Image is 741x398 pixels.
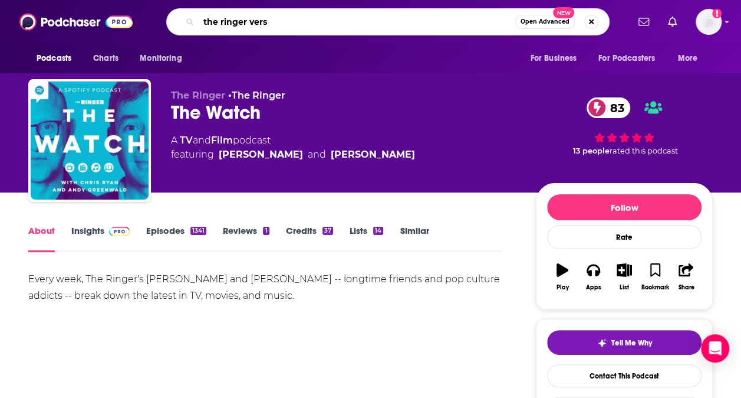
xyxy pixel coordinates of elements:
button: Play [547,256,578,298]
img: tell me why sparkle [597,338,607,348]
span: 13 people [573,146,610,155]
svg: Add a profile image [712,9,722,18]
button: open menu [670,47,713,70]
div: 1 [263,227,269,235]
button: Show profile menu [696,9,722,35]
span: For Podcasters [598,50,655,67]
span: New [553,7,574,18]
a: The Ringer [232,90,285,101]
img: Podchaser Pro [109,227,130,236]
button: Apps [578,256,608,298]
div: Search podcasts, credits, & more... [166,8,610,35]
a: Reviews1 [223,225,269,252]
div: 1341 [190,227,206,235]
button: open menu [131,47,197,70]
div: Play [556,284,569,291]
img: User Profile [696,9,722,35]
div: Bookmark [641,284,669,291]
span: The Ringer [171,90,225,101]
a: Film [211,135,233,146]
div: Open Intercom Messenger [701,334,729,363]
div: A podcast [171,133,415,162]
div: List [620,284,629,291]
div: 14 [373,227,383,235]
a: Show notifications dropdown [634,12,654,32]
div: 37 [322,227,333,235]
div: 83 13 peoplerated this podcast [536,90,713,163]
a: Chris Ryan [219,148,303,162]
a: 83 [587,97,630,118]
a: Lists14 [350,225,383,252]
span: and [308,148,326,162]
span: For Business [530,50,577,67]
button: Bookmark [640,256,670,298]
div: Every week, The Ringer's [PERSON_NAME] and [PERSON_NAME] -- longtime friends and pop culture addi... [28,271,502,304]
span: 83 [598,97,630,118]
span: More [678,50,698,67]
img: The Watch [31,81,149,200]
span: Logged in as alisontucker [696,9,722,35]
button: open menu [522,47,591,70]
a: Episodes1341 [146,225,206,252]
div: Share [678,284,694,291]
button: open menu [591,47,672,70]
span: Tell Me Why [611,338,652,348]
a: About [28,225,55,252]
span: Open Advanced [521,19,569,25]
button: Open AdvancedNew [515,15,575,29]
div: Rate [547,225,702,249]
img: Podchaser - Follow, Share and Rate Podcasts [19,11,133,33]
a: TV [180,135,193,146]
span: Monitoring [140,50,182,67]
a: Similar [400,225,429,252]
a: Contact This Podcast [547,364,702,387]
button: List [609,256,640,298]
a: Andy Greenwald [331,148,415,162]
span: featuring [171,148,415,162]
button: tell me why sparkleTell Me Why [547,330,702,355]
a: Charts [85,47,126,70]
a: Credits37 [286,225,333,252]
input: Search podcasts, credits, & more... [199,12,515,31]
span: and [193,135,211,146]
a: InsightsPodchaser Pro [71,225,130,252]
button: Share [671,256,702,298]
span: Charts [93,50,118,67]
div: Apps [586,284,601,291]
span: • [228,90,285,101]
button: open menu [28,47,87,70]
button: Follow [547,194,702,220]
span: rated this podcast [610,146,678,155]
span: Podcasts [37,50,71,67]
a: Show notifications dropdown [663,12,681,32]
